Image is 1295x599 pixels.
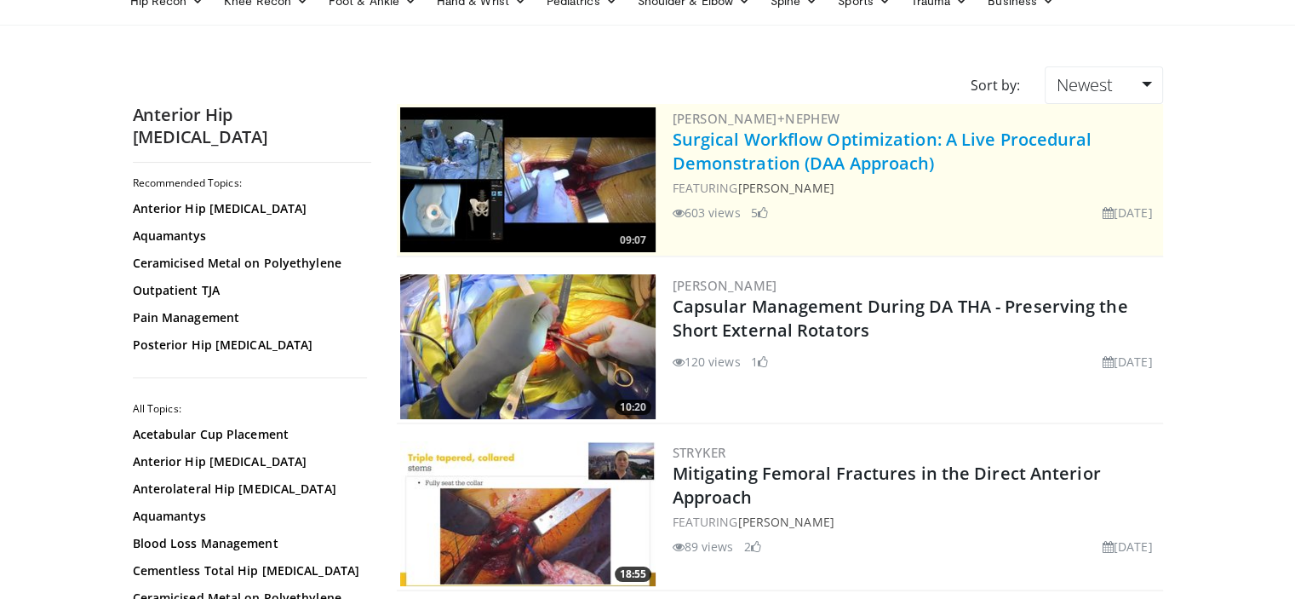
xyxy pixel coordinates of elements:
[615,567,651,582] span: 18:55
[737,514,834,530] a: [PERSON_NAME]
[133,508,363,525] a: Aquamantys
[673,277,777,294] a: [PERSON_NAME]
[744,538,761,556] li: 2
[133,402,367,416] h2: All Topics:
[615,233,651,248] span: 09:07
[400,441,656,586] img: 6b74bb2b-472e-4d3e-b866-15df13bf8239.300x170_q85_crop-smart_upscale.jpg
[400,107,656,252] img: bcfc90b5-8c69-4b20-afee-af4c0acaf118.300x170_q85_crop-smart_upscale.jpg
[133,562,363,579] a: Cementless Total Hip [MEDICAL_DATA]
[133,104,371,148] h2: Anterior Hip [MEDICAL_DATA]
[133,255,363,272] a: Ceramicised Metal on Polyethylene
[1056,73,1112,96] span: Newest
[1103,204,1153,222] li: [DATE]
[673,513,1160,531] div: FEATURING
[673,110,840,127] a: [PERSON_NAME]+Nephew
[133,309,363,326] a: Pain Management
[133,453,363,470] a: Anterior Hip [MEDICAL_DATA]
[400,441,656,586] a: 18:55
[737,180,834,196] a: [PERSON_NAME]
[673,295,1128,342] a: Capsular Management During DA THA - Preserving the Short External Rotators
[133,282,363,299] a: Outpatient TJA
[751,353,768,371] li: 1
[673,179,1160,197] div: FEATURING
[673,462,1101,509] a: Mitigating Femoral Fractures in the Direct Anterior Approach
[673,353,741,371] li: 120 views
[673,128,1092,175] a: Surgical Workflow Optimization: A Live Procedural Demonstration (DAA Approach)
[133,481,363,498] a: Anterolateral Hip [MEDICAL_DATA]
[400,274,656,419] img: 83d3b5cf-8293-489a-b6f6-96a1f50195cc.300x170_q85_crop-smart_upscale.jpg
[957,66,1032,104] div: Sort by:
[1045,66,1162,104] a: Newest
[133,176,367,190] h2: Recommended Topics:
[400,274,656,419] a: 10:20
[133,426,363,443] a: Acetabular Cup Placement
[615,400,651,415] span: 10:20
[673,538,734,556] li: 89 views
[400,107,656,252] a: 09:07
[1103,538,1153,556] li: [DATE]
[1103,353,1153,371] li: [DATE]
[133,535,363,552] a: Blood Loss Management
[133,200,363,217] a: Anterior Hip [MEDICAL_DATA]
[751,204,768,222] li: 5
[673,444,726,461] a: Stryker
[673,204,741,222] li: 603 views
[133,337,363,354] a: Posterior Hip [MEDICAL_DATA]
[133,228,363,245] a: Aquamantys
